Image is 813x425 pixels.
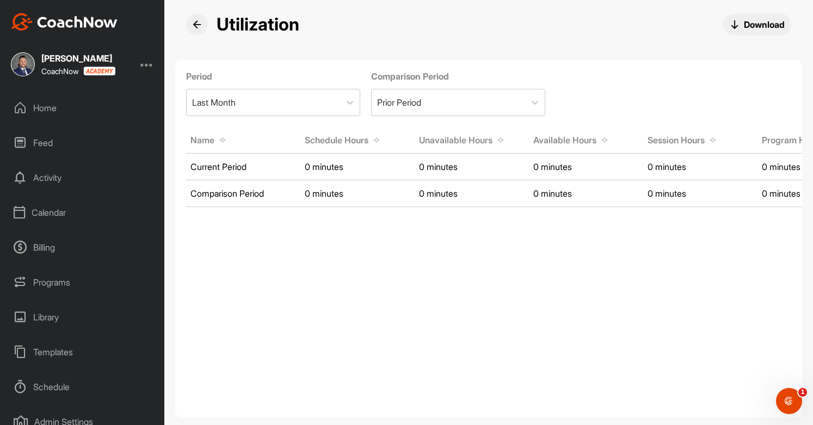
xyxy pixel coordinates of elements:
td: 0 minutes [415,155,529,179]
span: Name [190,135,214,146]
div: Home [6,94,159,122]
span: Session Hours [648,135,705,146]
td: 0 minutes [300,155,415,179]
span: Unavailable Hours [419,135,492,146]
iframe: Intercom live chat [776,388,802,414]
div: CoachNow [41,66,115,76]
img: CoachNow acadmey [83,66,115,76]
button: Download [723,14,791,35]
td: 0 minutes [300,181,415,206]
td: Current Period [186,155,300,179]
span: 1 [798,388,807,397]
img: CoachNow [11,13,118,31]
div: Last Month [192,96,236,109]
td: 0 minutes [529,155,643,179]
div: Period [186,71,360,82]
img: square_39cca0bf5c46e3886c4029b660897573.jpg [11,52,35,76]
div: Activity [6,164,159,191]
div: Templates [6,338,159,366]
div: Prior Period [377,96,421,109]
div: Feed [6,129,159,156]
td: 0 minutes [415,181,529,206]
td: Comparison Period [186,181,300,206]
span: Available Hours [533,135,596,146]
td: 0 minutes [643,155,757,179]
div: Billing [6,234,159,261]
h1: Utilization [217,14,299,35]
div: Schedule [6,373,159,400]
div: Calendar [6,199,159,226]
div: [PERSON_NAME] [41,54,115,63]
div: Programs [6,269,159,296]
td: 0 minutes [643,181,757,206]
span: Schedule Hours [305,135,368,146]
p: Download [744,19,785,31]
td: 0 minutes [529,181,643,206]
div: Library [6,303,159,331]
div: Comparison Period [371,71,545,82]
